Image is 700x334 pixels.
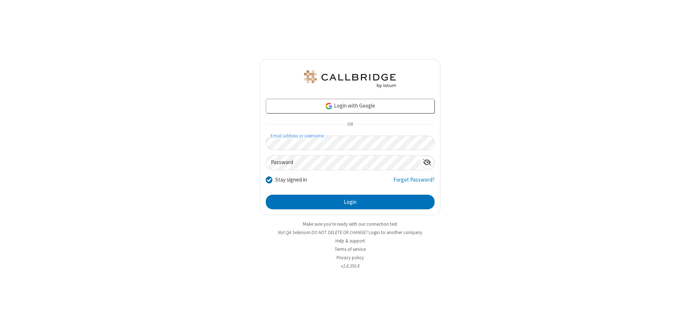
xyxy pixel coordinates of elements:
a: Login with Google [266,99,435,113]
a: Help & support [335,238,365,244]
button: Login [266,195,435,209]
span: OR [344,120,356,130]
label: Stay signed in [275,176,307,184]
img: google-icon.png [325,102,333,110]
li: v2.6.350.8 [260,263,440,269]
img: QA Selenium DO NOT DELETE OR CHANGE [303,70,397,88]
input: Email address or username [266,136,435,150]
a: Forgot Password? [393,176,435,190]
div: Show password [420,156,434,169]
li: Not QA Selenium DO NOT DELETE OR CHANGE? [260,229,440,236]
input: Password [266,156,420,170]
a: Make sure you're ready with our connection test [303,221,397,227]
a: Terms of service [335,246,366,252]
a: Privacy policy [337,255,364,261]
button: Login to another company [369,229,422,236]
